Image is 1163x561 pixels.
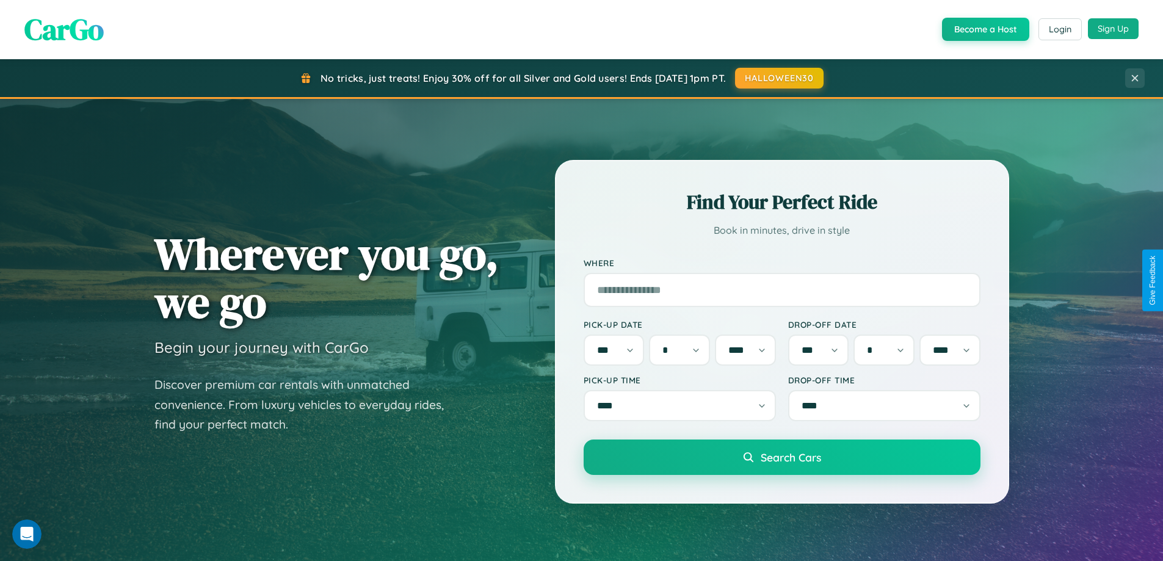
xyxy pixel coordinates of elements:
h1: Wherever you go, we go [154,230,499,326]
button: Login [1038,18,1082,40]
div: Give Feedback [1148,256,1157,305]
label: Pick-up Date [584,319,776,330]
button: Become a Host [942,18,1029,41]
button: HALLOWEEN30 [735,68,824,89]
label: Where [584,258,980,268]
label: Drop-off Date [788,319,980,330]
button: Sign Up [1088,18,1139,39]
h2: Find Your Perfect Ride [584,189,980,215]
h3: Begin your journey with CarGo [154,338,369,357]
p: Discover premium car rentals with unmatched convenience. From luxury vehicles to everyday rides, ... [154,375,460,435]
span: No tricks, just treats! Enjoy 30% off for all Silver and Gold users! Ends [DATE] 1pm PT. [321,72,726,84]
label: Pick-up Time [584,375,776,385]
label: Drop-off Time [788,375,980,385]
span: CarGo [24,9,104,49]
iframe: Intercom live chat [12,519,42,549]
p: Book in minutes, drive in style [584,222,980,239]
button: Search Cars [584,440,980,475]
span: Search Cars [761,451,821,464]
